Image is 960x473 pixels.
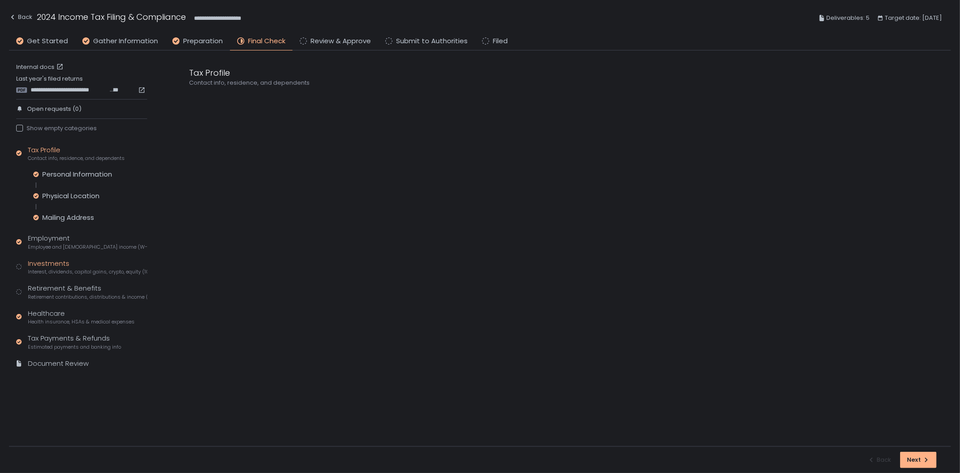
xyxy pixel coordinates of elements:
[28,244,147,250] span: Employee and [DEMOGRAPHIC_DATA] income (W-2s)
[28,309,135,326] div: Healthcare
[42,191,99,200] div: Physical Location
[42,213,94,222] div: Mailing Address
[311,36,371,46] span: Review & Approve
[27,105,81,113] span: Open requests (0)
[396,36,468,46] span: Submit to Authorities
[885,13,942,23] span: Target date: [DATE]
[9,11,32,26] button: Back
[189,79,621,87] div: Contact info, residence, and dependents
[907,456,930,464] div: Next
[9,12,32,23] div: Back
[16,75,147,94] div: Last year's filed returns
[93,36,158,46] span: Gather Information
[28,333,121,350] div: Tax Payments & Refunds
[28,283,147,300] div: Retirement & Benefits
[28,294,147,300] span: Retirement contributions, distributions & income (1099-R, 5498)
[37,11,186,23] h1: 2024 Income Tax Filing & Compliance
[183,36,223,46] span: Preparation
[28,155,125,162] span: Contact info, residence, and dependents
[28,344,121,350] span: Estimated payments and banking info
[493,36,508,46] span: Filed
[28,259,147,276] div: Investments
[189,67,621,79] div: Tax Profile
[28,145,125,162] div: Tax Profile
[27,36,68,46] span: Get Started
[28,233,147,250] div: Employment
[826,13,870,23] span: Deliverables: 5
[900,452,937,468] button: Next
[248,36,285,46] span: Final Check
[28,359,89,369] div: Document Review
[28,268,147,275] span: Interest, dividends, capital gains, crypto, equity (1099s, K-1s)
[16,63,65,71] a: Internal docs
[42,170,112,179] div: Personal Information
[28,318,135,325] span: Health insurance, HSAs & medical expenses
